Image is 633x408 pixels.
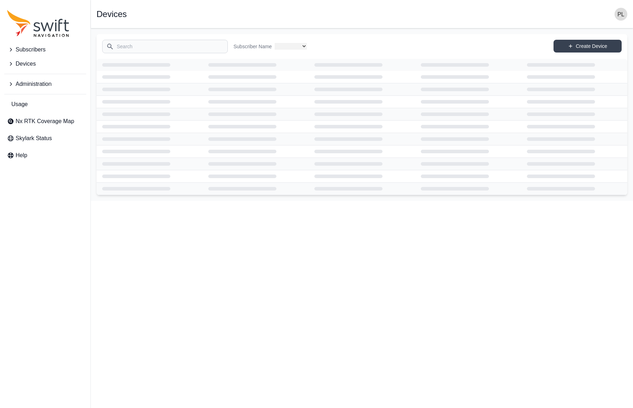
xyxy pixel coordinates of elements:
a: Skylark Status [4,131,86,145]
span: Subscribers [16,45,45,54]
a: Help [4,148,86,162]
a: Usage [4,97,86,111]
button: Devices [4,57,86,71]
span: Skylark Status [16,134,52,143]
span: Administration [16,80,51,88]
h1: Devices [97,10,127,18]
span: Devices [16,60,36,68]
button: Subscribers [4,43,86,57]
input: Search [102,40,228,53]
label: Subscriber Name [233,43,272,50]
button: Administration [4,77,86,91]
span: Usage [11,100,28,109]
a: Create Device [554,40,622,53]
span: Nx RTK Coverage Map [16,117,74,126]
img: user photo [615,8,627,21]
span: Help [16,151,27,160]
a: Nx RTK Coverage Map [4,114,86,128]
